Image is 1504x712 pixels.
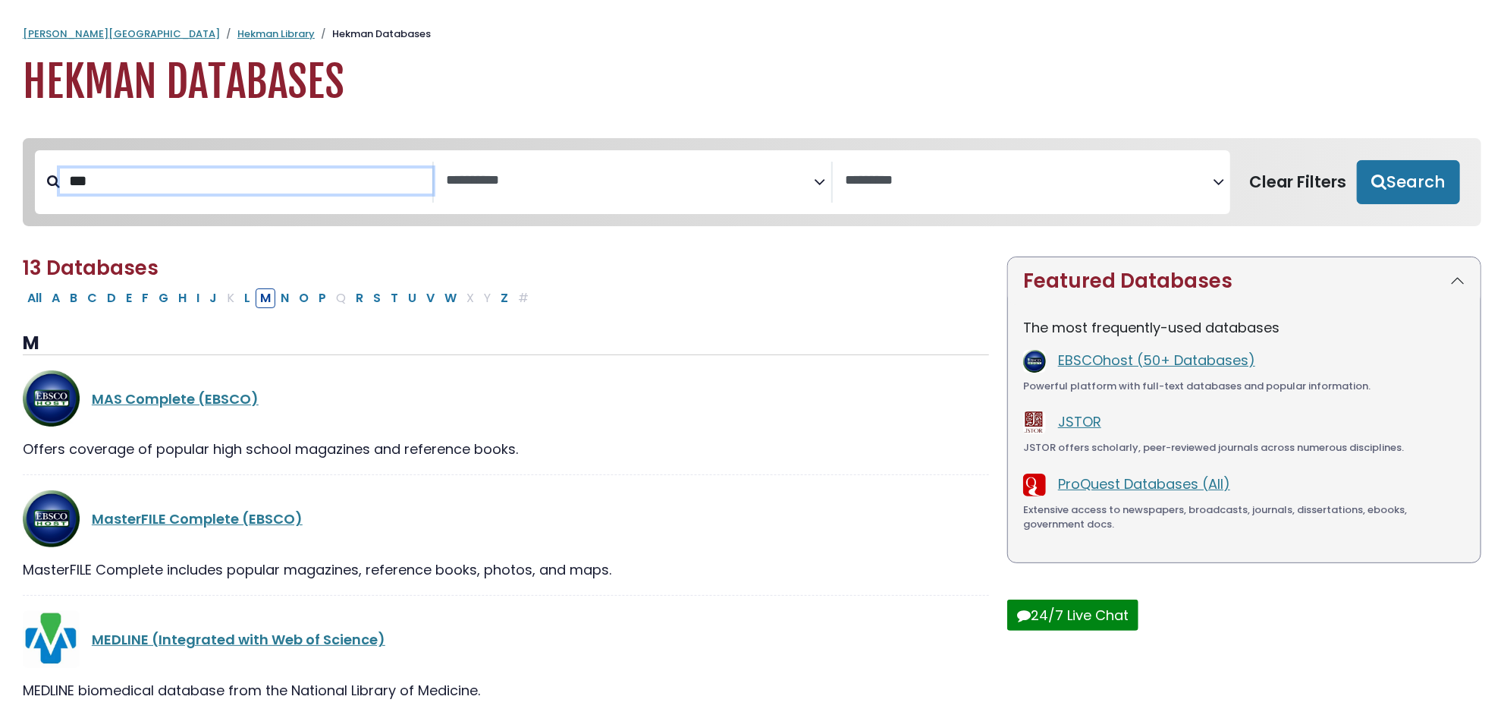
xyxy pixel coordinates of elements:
button: All [23,288,46,308]
button: Filter Results E [121,288,137,308]
button: Filter Results Z [496,288,513,308]
button: Filter Results L [240,288,255,308]
input: Search database by title or keyword [60,169,432,194]
button: Filter Results R [351,288,368,308]
button: Filter Results B [65,288,82,308]
button: Filter Results P [314,288,331,308]
a: MasterFILE Complete (EBSCO) [92,509,303,528]
button: Filter Results G [154,288,173,308]
h3: M [23,332,989,355]
a: [PERSON_NAME][GEOGRAPHIC_DATA] [23,27,220,41]
div: MEDLINE biomedical database from the National Library of Medicine. [23,680,989,701]
div: MasterFILE Complete includes popular magazines, reference books, photos, and maps. [23,559,989,580]
a: ProQuest Databases (All) [1058,474,1230,493]
button: Filter Results C [83,288,102,308]
button: Filter Results H [174,288,191,308]
button: Filter Results O [294,288,313,308]
nav: Search filters [23,138,1481,226]
a: MAS Complete (EBSCO) [92,389,259,408]
div: Alpha-list to filter by first letter of database name [23,288,535,307]
div: Offers coverage of popular high school magazines and reference books. [23,439,989,459]
div: Powerful platform with full-text databases and popular information. [1023,379,1465,394]
div: JSTOR offers scholarly, peer-reviewed journals across numerous disciplines. [1023,440,1465,455]
a: Hekman Library [237,27,315,41]
button: Filter Results V [422,288,439,308]
button: Featured Databases [1008,257,1480,305]
textarea: Search [446,173,814,189]
nav: breadcrumb [23,27,1481,42]
button: Filter Results J [205,288,221,308]
button: Clear Filters [1239,160,1357,204]
button: 24/7 Live Chat [1007,600,1138,631]
li: Hekman Databases [315,27,431,42]
button: Filter Results T [386,288,403,308]
button: Submit for Search Results [1357,160,1460,204]
span: 13 Databases [23,254,159,282]
div: Extensive access to newspapers, broadcasts, journals, dissertations, ebooks, government docs. [1023,502,1465,532]
p: The most frequently-used databases [1023,317,1465,338]
button: Filter Results W [440,288,461,308]
textarea: Search [845,173,1213,189]
button: Filter Results D [102,288,121,308]
button: Filter Results U [403,288,421,308]
h1: Hekman Databases [23,57,1481,108]
button: Filter Results A [47,288,64,308]
a: JSTOR [1058,412,1101,431]
a: MEDLINE (Integrated with Web of Science) [92,630,385,649]
button: Filter Results M [256,288,275,308]
button: Filter Results F [137,288,153,308]
button: Filter Results S [369,288,385,308]
button: Filter Results N [276,288,294,308]
a: EBSCOhost (50+ Databases) [1058,351,1255,370]
button: Filter Results I [192,288,204,308]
